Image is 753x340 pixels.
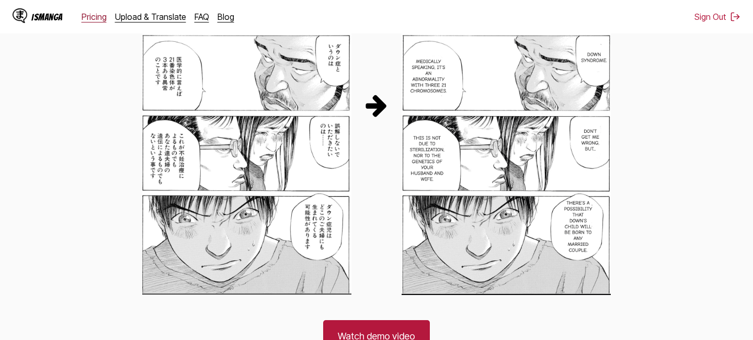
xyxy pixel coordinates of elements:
[31,12,63,22] div: IsManga
[218,12,234,22] a: Blog
[115,12,186,22] a: Upload & Translate
[364,93,389,118] img: Translation Process Arrow
[13,8,82,25] a: IsManga LogoIsManga
[13,8,27,23] img: IsManga Logo
[694,12,740,22] button: Sign Out
[82,12,107,22] a: Pricing
[730,12,740,22] img: Sign out
[195,12,209,22] a: FAQ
